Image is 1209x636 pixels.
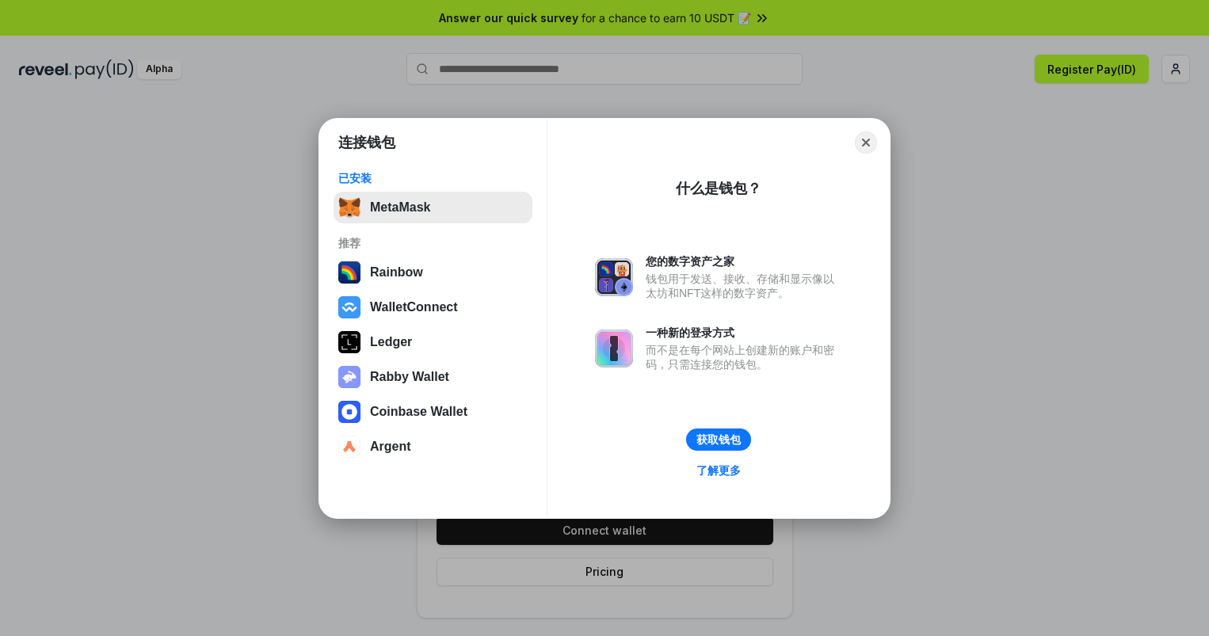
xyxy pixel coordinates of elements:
div: Ledger [370,335,412,349]
button: Close [855,131,877,154]
div: Coinbase Wallet [370,405,467,419]
button: Coinbase Wallet [334,396,532,428]
button: MetaMask [334,192,532,223]
button: Argent [334,431,532,463]
img: svg+xml,%3Csvg%20width%3D%2228%22%20height%3D%2228%22%20viewBox%3D%220%200%2028%2028%22%20fill%3D... [338,401,360,423]
div: 您的数字资产之家 [646,254,842,268]
img: svg+xml,%3Csvg%20width%3D%22120%22%20height%3D%22120%22%20viewBox%3D%220%200%20120%20120%22%20fil... [338,261,360,284]
img: svg+xml,%3Csvg%20fill%3D%22none%22%20height%3D%2233%22%20viewBox%3D%220%200%2035%2033%22%20width%... [338,196,360,219]
button: WalletConnect [334,291,532,323]
button: Rabby Wallet [334,361,532,393]
div: 推荐 [338,236,528,250]
div: Rainbow [370,265,423,280]
img: svg+xml,%3Csvg%20width%3D%2228%22%20height%3D%2228%22%20viewBox%3D%220%200%2028%2028%22%20fill%3D... [338,436,360,458]
div: Rabby Wallet [370,370,449,384]
div: 获取钱包 [696,432,741,447]
button: Rainbow [334,257,532,288]
div: Argent [370,440,411,454]
h1: 连接钱包 [338,133,395,152]
div: 已安装 [338,171,528,185]
img: svg+xml,%3Csvg%20xmlns%3D%22http%3A%2F%2Fwww.w3.org%2F2000%2Fsvg%22%20width%3D%2228%22%20height%3... [338,331,360,353]
button: Ledger [334,326,532,358]
div: 而不是在每个网站上创建新的账户和密码，只需连接您的钱包。 [646,343,842,371]
div: 什么是钱包？ [676,179,761,198]
div: WalletConnect [370,300,458,314]
div: 钱包用于发送、接收、存储和显示像以太坊和NFT这样的数字资产。 [646,272,842,300]
img: svg+xml,%3Csvg%20xmlns%3D%22http%3A%2F%2Fwww.w3.org%2F2000%2Fsvg%22%20fill%3D%22none%22%20viewBox... [595,258,633,296]
div: 了解更多 [696,463,741,478]
a: 了解更多 [687,460,750,481]
img: svg+xml,%3Csvg%20width%3D%2228%22%20height%3D%2228%22%20viewBox%3D%220%200%2028%2028%22%20fill%3D... [338,296,360,318]
button: 获取钱包 [686,428,751,451]
img: svg+xml,%3Csvg%20xmlns%3D%22http%3A%2F%2Fwww.w3.org%2F2000%2Fsvg%22%20fill%3D%22none%22%20viewBox... [338,366,360,388]
div: 一种新的登录方式 [646,326,842,340]
img: svg+xml,%3Csvg%20xmlns%3D%22http%3A%2F%2Fwww.w3.org%2F2000%2Fsvg%22%20fill%3D%22none%22%20viewBox... [595,329,633,368]
div: MetaMask [370,200,430,215]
